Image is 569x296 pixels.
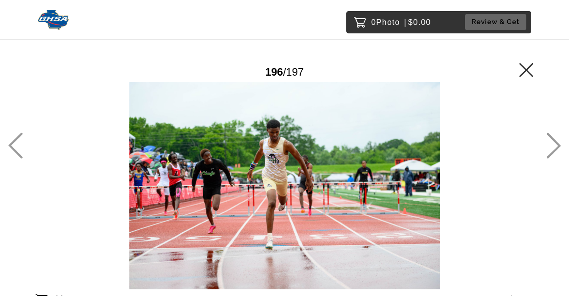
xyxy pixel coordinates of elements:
a: Review & Get [465,14,529,30]
span: Photo [376,15,400,29]
div: / [265,62,304,81]
img: Snapphound Logo [38,10,69,30]
button: Review & Get [465,14,526,30]
span: 196 [265,66,283,78]
span: 197 [286,66,304,78]
p: 0 $0.00 [371,15,431,29]
span: | [404,18,407,27]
